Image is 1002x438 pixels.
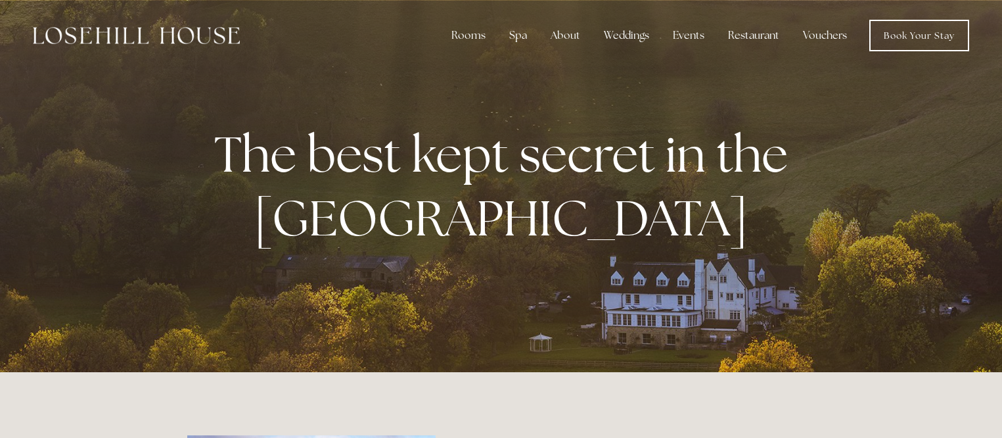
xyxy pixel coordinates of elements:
[593,22,660,49] div: Weddings
[717,22,790,49] div: Restaurant
[441,22,496,49] div: Rooms
[214,122,798,251] strong: The best kept secret in the [GEOGRAPHIC_DATA]
[869,20,969,51] a: Book Your Stay
[540,22,591,49] div: About
[662,22,715,49] div: Events
[33,27,240,44] img: Losehill House
[499,22,537,49] div: Spa
[792,22,857,49] a: Vouchers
